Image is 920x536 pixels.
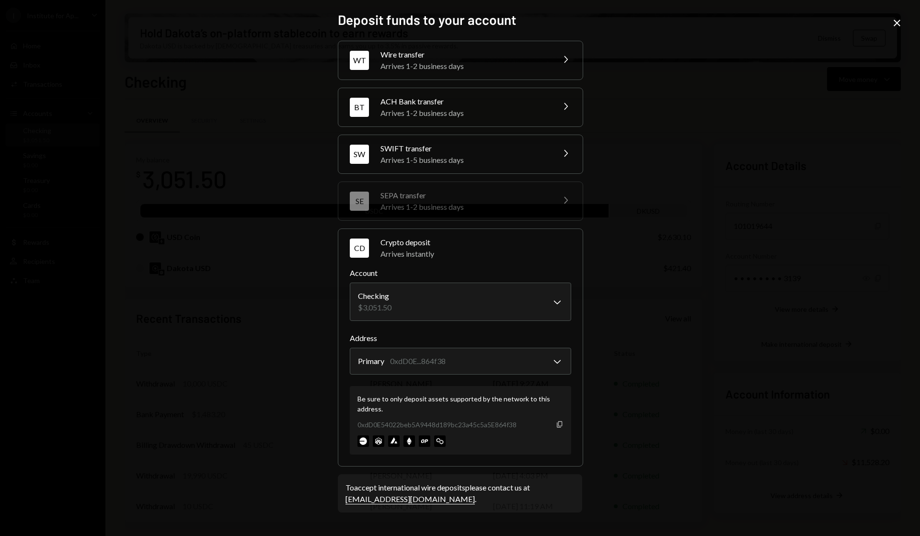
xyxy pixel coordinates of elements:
[419,435,430,447] img: optimism-mainnet
[350,51,369,70] div: WT
[380,248,571,260] div: Arrives instantly
[380,49,548,60] div: Wire transfer
[350,98,369,117] div: BT
[350,267,571,455] div: CDCrypto depositArrives instantly
[403,435,415,447] img: ethereum-mainnet
[380,237,571,248] div: Crypto deposit
[380,154,548,166] div: Arrives 1-5 business days
[345,494,475,504] a: [EMAIL_ADDRESS][DOMAIN_NAME]
[350,267,571,279] label: Account
[350,348,571,375] button: Address
[350,239,369,258] div: CD
[357,394,563,414] div: Be sure to only deposit assets supported by the network to this address.
[338,88,583,126] button: BTACH Bank transferArrives 1-2 business days
[380,107,548,119] div: Arrives 1-2 business days
[350,145,369,164] div: SW
[380,60,548,72] div: Arrives 1-2 business days
[338,135,583,173] button: SWSWIFT transferArrives 1-5 business days
[390,355,446,367] div: 0xdD0E...864f38
[350,332,571,344] label: Address
[357,420,517,430] div: 0xdD0E54022beb5A9448d189bc23a45c5a5E864f38
[380,143,548,154] div: SWIFT transfer
[434,435,446,447] img: polygon-mainnet
[388,435,400,447] img: avalanche-mainnet
[345,482,575,505] div: To accept international wire deposits please contact us at .
[380,96,548,107] div: ACH Bank transfer
[380,201,548,213] div: Arrives 1-2 business days
[380,190,548,201] div: SEPA transfer
[350,283,571,321] button: Account
[338,229,583,267] button: CDCrypto depositArrives instantly
[350,192,369,211] div: SE
[373,435,384,447] img: arbitrum-mainnet
[338,11,582,29] h2: Deposit funds to your account
[338,41,583,80] button: WTWire transferArrives 1-2 business days
[357,435,369,447] img: base-mainnet
[338,182,583,220] button: SESEPA transferArrives 1-2 business days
